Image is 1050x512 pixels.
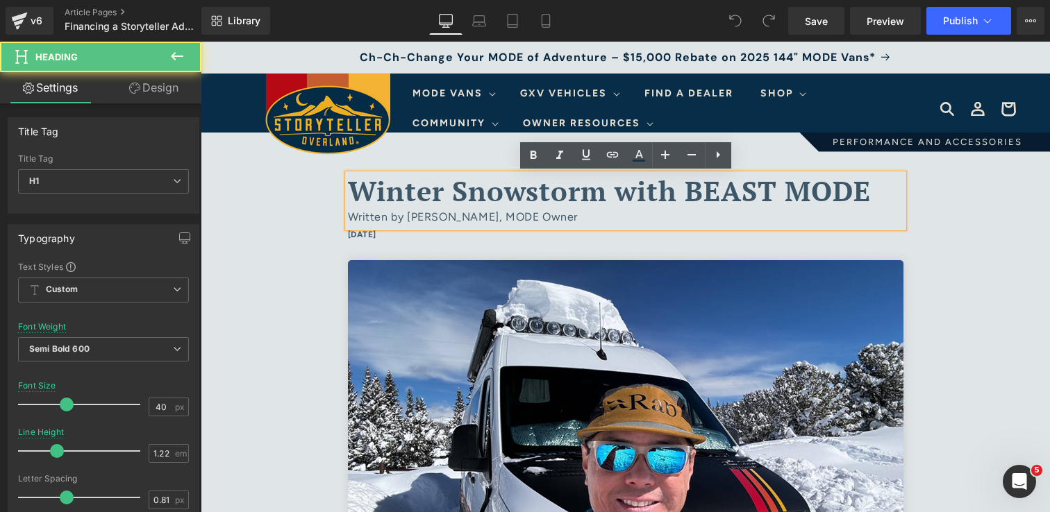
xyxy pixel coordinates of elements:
img: Storyteller Overland [65,32,190,113]
span: Shop [560,46,592,58]
button: Redo [755,7,783,35]
a: v6 [6,7,53,35]
span: Publish [943,15,978,26]
div: Letter Spacing [18,474,189,484]
span: px [175,495,187,504]
summary: Shop [551,37,611,67]
b: H1 [29,176,39,186]
span: MODE Vans [212,46,282,58]
button: More [1017,7,1044,35]
a: Preview [850,7,921,35]
span: px [175,402,187,411]
div: Font Weight [18,322,66,332]
a: Article Pages [65,7,224,18]
span: Library [228,15,260,27]
div: Font Size [18,381,56,391]
div: Text Styles [18,261,189,272]
a: New Library [201,7,270,35]
b: Semi Bold 600 [29,343,90,354]
span: Heading [35,51,78,62]
button: Undo [722,7,749,35]
a: Design [103,72,204,103]
a: Laptop [462,7,496,35]
div: Title Tag [18,154,189,164]
summary: Owner Resources [314,67,458,96]
span: em [175,449,187,458]
div: Written by [PERSON_NAME], MODE Owner [147,166,703,186]
a: Desktop [429,7,462,35]
div: Typography [18,225,75,244]
a: Find a Dealer [435,37,541,67]
span: GXV Vehicles [319,46,406,58]
span: Save [805,14,828,28]
iframe: Intercom live chat [1003,465,1036,498]
summary: GXV Vehicles [311,37,425,67]
div: Line Height [18,427,64,437]
span: 5 [1031,465,1042,476]
span: Winter Snowstorm with BEAST MODE [147,130,670,167]
p: Ch-Ch-Change Your MODE of Adventure – $15,000 Rebate on 2025 144" MODE Vans* [14,7,835,24]
div: Title Tag [18,118,59,137]
a: Tablet [496,7,529,35]
span: Owner Resources [322,76,440,88]
h6: [DATE] [147,186,703,201]
summary: Community [203,67,303,96]
span: Find a Dealer [444,46,533,58]
span: Preview [867,14,904,28]
button: Publish [926,7,1011,35]
span: Financing a Storyteller Adventure Vehicle [65,21,198,32]
summary: Search [731,52,762,83]
span: Community [212,76,285,88]
a: Mobile [529,7,562,35]
b: Custom [46,284,78,296]
div: v6 [28,12,45,30]
summary: MODE Vans [203,37,301,67]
